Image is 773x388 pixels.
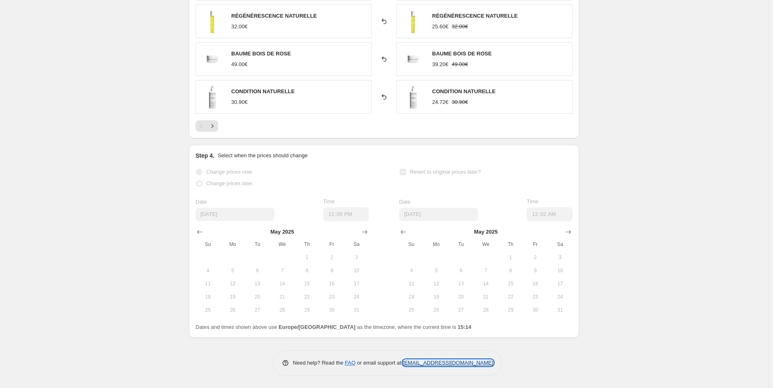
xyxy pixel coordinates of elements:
span: 20 [248,294,267,300]
th: Monday [424,238,449,251]
button: Saturday May 31 2025 [344,303,369,317]
span: We [477,241,495,248]
span: 23 [323,294,341,300]
span: 22 [298,294,316,300]
span: 15 [502,280,520,287]
button: Wednesday May 28 2025 [270,303,294,317]
button: Show next month, June 2025 [359,226,370,238]
span: 10 [347,267,366,274]
p: Select when the prices should change [218,152,308,160]
span: 7 [477,267,495,274]
th: Sunday [196,238,220,251]
img: packshot-condition-naturelle_80x.jpg [401,85,426,109]
span: 21 [477,294,495,300]
button: Friday May 23 2025 [523,290,548,303]
button: Sunday May 4 2025 [399,264,424,277]
button: Tuesday May 6 2025 [449,264,473,277]
b: Europe/[GEOGRAPHIC_DATA] [278,324,355,330]
button: Saturday May 31 2025 [548,303,573,317]
button: Tuesday May 27 2025 [245,303,270,317]
button: Saturday May 10 2025 [548,264,573,277]
span: 22 [502,294,520,300]
span: Date [399,199,410,205]
span: 6 [248,267,267,274]
button: Thursday May 15 2025 [498,277,523,290]
b: 15:14 [458,324,471,330]
button: Thursday May 1 2025 [498,251,523,264]
button: Friday May 16 2025 [523,277,548,290]
button: Saturday May 24 2025 [344,290,369,303]
span: Time [323,198,335,204]
span: Fr [323,241,341,248]
span: 1 [298,254,316,261]
span: Tu [452,241,470,248]
div: 24.72€ [432,98,449,106]
span: 4 [403,267,421,274]
button: Show previous month, April 2025 [398,226,409,238]
button: Monday May 5 2025 [220,264,245,277]
strike: 30.90€ [452,98,468,106]
button: Wednesday May 28 2025 [474,303,498,317]
button: Sunday May 4 2025 [196,264,220,277]
button: Friday May 9 2025 [320,264,344,277]
button: Tuesday May 13 2025 [449,277,473,290]
th: Tuesday [449,238,473,251]
span: 11 [403,280,421,287]
span: Th [502,241,520,248]
span: 28 [273,307,291,313]
span: 13 [452,280,470,287]
button: Friday May 30 2025 [523,303,548,317]
span: 1 [502,254,520,261]
span: 10 [551,267,569,274]
span: 21 [273,294,291,300]
span: 24 [347,294,366,300]
th: Sunday [399,238,424,251]
span: 24 [551,294,569,300]
span: 13 [248,280,267,287]
span: 17 [551,280,569,287]
input: 12:00 [323,207,369,221]
span: 8 [502,267,520,274]
span: Su [403,241,421,248]
button: Saturday May 24 2025 [548,290,573,303]
button: Thursday May 8 2025 [294,264,319,277]
span: 3 [551,254,569,261]
button: Show next month, June 2025 [563,226,574,238]
span: Change prices later [206,180,253,186]
span: RÉGÉNÉRESCENCE NATURELLE [231,13,317,19]
span: 26 [427,307,445,313]
span: 9 [323,267,341,274]
button: Show previous month, April 2025 [194,226,205,238]
span: Need help? Read the [293,360,345,366]
span: We [273,241,291,248]
button: Sunday May 11 2025 [399,277,424,290]
span: 25 [199,307,217,313]
div: 49.00€ [231,60,248,69]
button: Next [207,120,218,132]
span: Time [527,198,538,204]
span: 18 [403,294,421,300]
span: BAUME BOIS DE ROSE [231,51,291,57]
span: RÉGÉNÉRESCENCE NATURELLE [432,13,518,19]
span: 14 [477,280,495,287]
span: Mo [223,241,242,248]
span: or email support at [356,360,403,366]
h2: Step 4. [196,152,214,160]
span: 11 [199,280,217,287]
span: 27 [248,307,267,313]
button: Sunday May 11 2025 [196,277,220,290]
span: 2 [526,254,544,261]
button: Wednesday May 21 2025 [270,290,294,303]
div: 39.20€ [432,60,449,69]
span: Th [298,241,316,248]
button: Tuesday May 27 2025 [449,303,473,317]
span: Tu [248,241,267,248]
button: Wednesday May 7 2025 [474,264,498,277]
button: Monday May 26 2025 [424,303,449,317]
button: Wednesday May 7 2025 [270,264,294,277]
button: Wednesday May 14 2025 [270,277,294,290]
span: 30 [526,307,544,313]
span: 3 [347,254,366,261]
div: 25.60€ [432,23,449,31]
button: Tuesday May 20 2025 [245,290,270,303]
